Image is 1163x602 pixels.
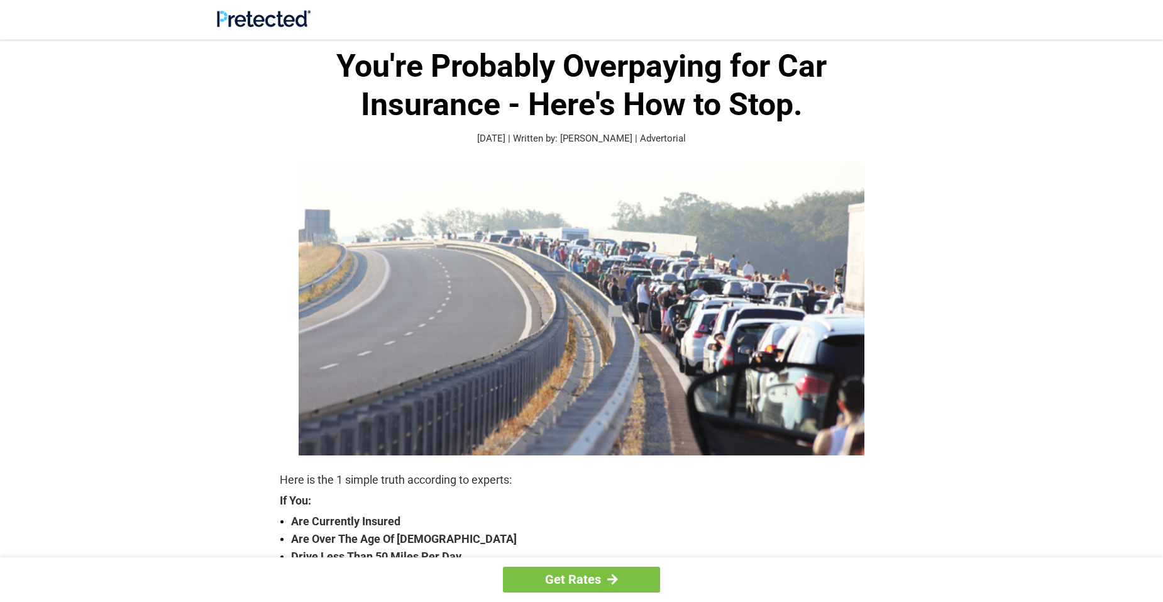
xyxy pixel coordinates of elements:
strong: Drive Less Than 50 Miles Per Day [291,548,883,566]
a: Get Rates [503,567,660,593]
a: Site Logo [217,18,311,30]
strong: If You: [280,495,883,506]
strong: Are Over The Age Of [DEMOGRAPHIC_DATA] [291,530,883,548]
strong: Are Currently Insured [291,513,883,530]
h1: You're Probably Overpaying for Car Insurance - Here's How to Stop. [280,47,883,124]
p: [DATE] | Written by: [PERSON_NAME] | Advertorial [280,131,883,146]
p: Here is the 1 simple truth according to experts: [280,471,883,489]
img: Site Logo [217,10,311,27]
